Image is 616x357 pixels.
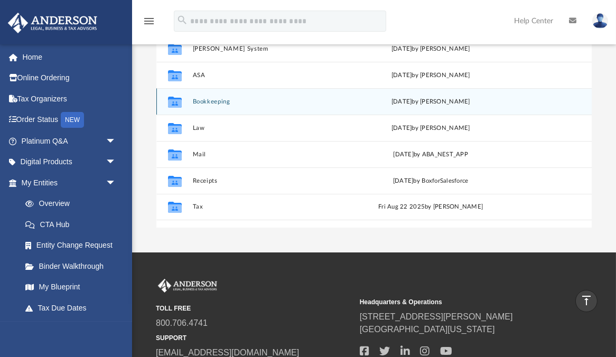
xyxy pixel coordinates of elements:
[15,277,127,298] a: My Blueprint
[353,71,509,80] div: [DATE] by [PERSON_NAME]
[15,214,132,235] a: CTA Hub
[15,193,132,214] a: Overview
[192,204,348,211] button: Tax
[15,297,132,318] a: Tax Due Dates
[353,150,509,159] div: [DATE] by ABA_NEST_APP
[192,151,348,158] button: Mail
[156,348,299,357] a: [EMAIL_ADDRESS][DOMAIN_NAME]
[15,235,132,256] a: Entity Change Request
[106,152,127,173] span: arrow_drop_down
[156,304,352,313] small: TOLL FREE
[192,177,348,184] button: Receipts
[353,44,509,54] div: [DATE] by [PERSON_NAME]
[7,46,132,68] a: Home
[353,97,509,107] div: [DATE] by [PERSON_NAME]
[7,172,132,193] a: My Entitiesarrow_drop_down
[360,297,556,307] small: Headquarters & Operations
[7,88,132,109] a: Tax Organizers
[192,98,348,105] button: Bookkeeping
[156,279,219,293] img: Anderson Advisors Platinum Portal
[353,124,509,133] div: [DATE] by [PERSON_NAME]
[156,318,208,327] a: 800.706.4741
[15,256,132,277] a: Binder Walkthrough
[592,13,608,29] img: User Pic
[7,152,132,173] a: Digital Productsarrow_drop_down
[575,290,598,312] a: vertical_align_top
[7,68,132,89] a: Online Ordering
[580,294,593,307] i: vertical_align_top
[5,13,100,33] img: Anderson Advisors Platinum Portal
[192,72,348,79] button: ASA
[156,9,592,228] div: grid
[176,14,188,26] i: search
[61,112,84,128] div: NEW
[353,176,509,186] div: [DATE] by BoxforSalesforce
[106,172,127,194] span: arrow_drop_down
[192,125,348,131] button: Law
[7,130,132,152] a: Platinum Q&Aarrow_drop_down
[143,20,155,27] a: menu
[360,312,513,321] a: [STREET_ADDRESS][PERSON_NAME]
[156,333,352,343] small: SUPPORT
[353,202,509,212] div: Fri Aug 22 2025 by [PERSON_NAME]
[106,318,127,340] span: arrow_drop_down
[360,325,495,334] a: [GEOGRAPHIC_DATA][US_STATE]
[7,109,132,131] a: Order StatusNEW
[106,130,127,152] span: arrow_drop_down
[143,15,155,27] i: menu
[7,318,127,352] a: My [PERSON_NAME] Teamarrow_drop_down
[192,45,348,52] button: [PERSON_NAME] System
